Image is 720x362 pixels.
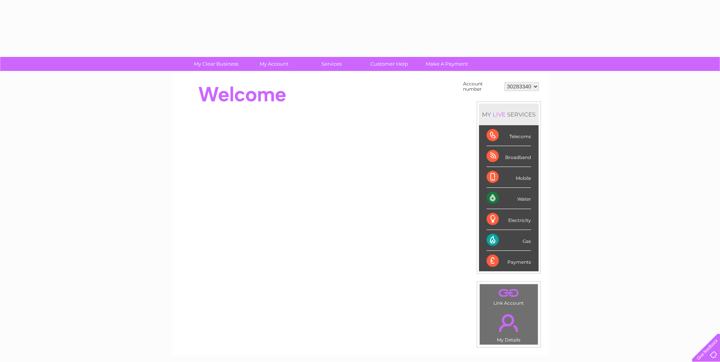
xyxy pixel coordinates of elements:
div: LIVE [491,111,507,118]
div: Gas [487,230,531,251]
a: Customer Help [358,57,421,71]
a: Services [300,57,363,71]
div: MY SERVICES [479,104,539,125]
div: Electricity [487,209,531,230]
div: Water [487,188,531,209]
td: My Details [479,308,538,345]
a: Make A Payment [416,57,478,71]
a: My Clear Business [185,57,247,71]
div: Mobile [487,167,531,188]
div: Payments [487,251,531,271]
a: . [482,310,536,336]
a: My Account [243,57,305,71]
div: Telecoms [487,125,531,146]
a: . [482,286,536,299]
td: Link Account [479,284,538,308]
div: Broadband [487,146,531,167]
td: Account number [461,79,503,94]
